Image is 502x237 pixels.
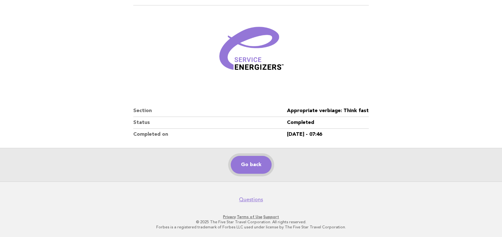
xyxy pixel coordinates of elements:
a: Privacy [223,215,236,219]
p: · · [56,214,447,219]
dd: [DATE] - 07:46 [287,129,369,140]
dd: Completed [287,117,369,129]
a: Support [263,215,279,219]
dt: Completed on [133,129,287,140]
a: Go back [231,156,272,174]
dd: Appropriate verbiage: Think fast [287,105,369,117]
p: Forbes is a registered trademark of Forbes LLC used under license by The Five Star Travel Corpora... [56,225,447,230]
a: Terms of Use [237,215,262,219]
a: Questions [239,196,263,203]
dt: Section [133,105,287,117]
dt: Status [133,117,287,129]
img: Verified [213,13,290,90]
p: © 2025 The Five Star Travel Corporation. All rights reserved. [56,219,447,225]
